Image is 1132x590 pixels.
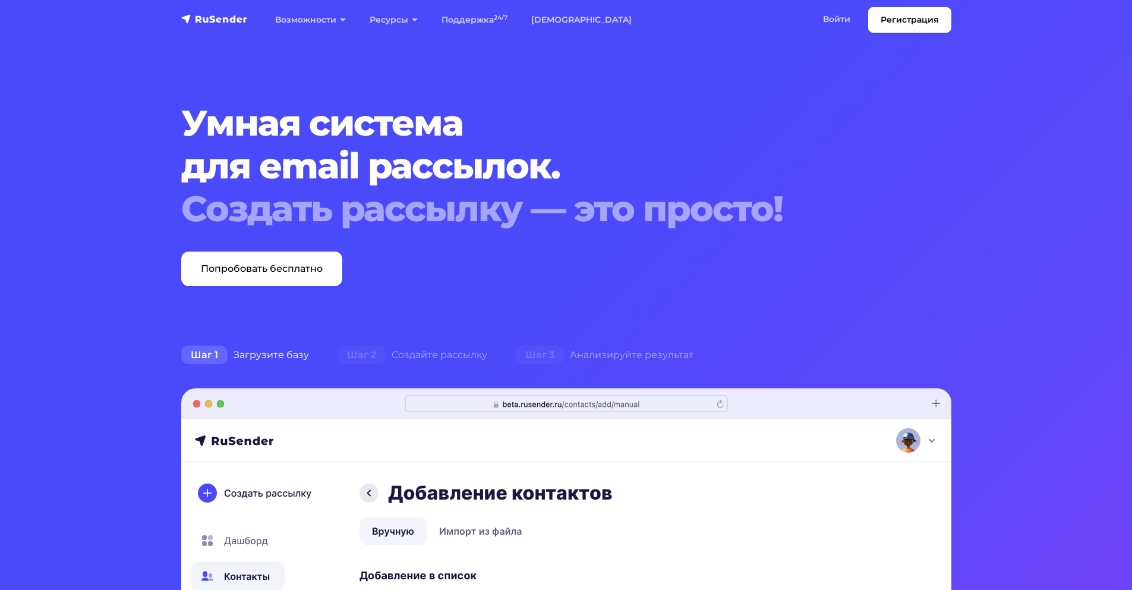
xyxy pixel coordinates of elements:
[502,343,708,367] div: Анализируйте результат
[181,13,248,25] img: RuSender
[181,252,342,286] a: Попробовать бесплатно
[181,187,886,230] div: Создать рассылку — это просто!
[338,346,386,365] span: Шаг 2
[181,102,886,230] h1: Умная система для email рассылок.
[430,8,519,32] a: Поддержка24/7
[811,7,862,32] a: Войти
[516,346,564,365] span: Шаг 3
[868,7,951,33] a: Регистрация
[494,14,507,21] sup: 24/7
[167,343,323,367] div: Загрузите базу
[181,346,228,365] span: Шаг 1
[323,343,502,367] div: Создайте рассылку
[263,8,358,32] a: Возможности
[519,8,644,32] a: [DEMOGRAPHIC_DATA]
[358,8,430,32] a: Ресурсы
